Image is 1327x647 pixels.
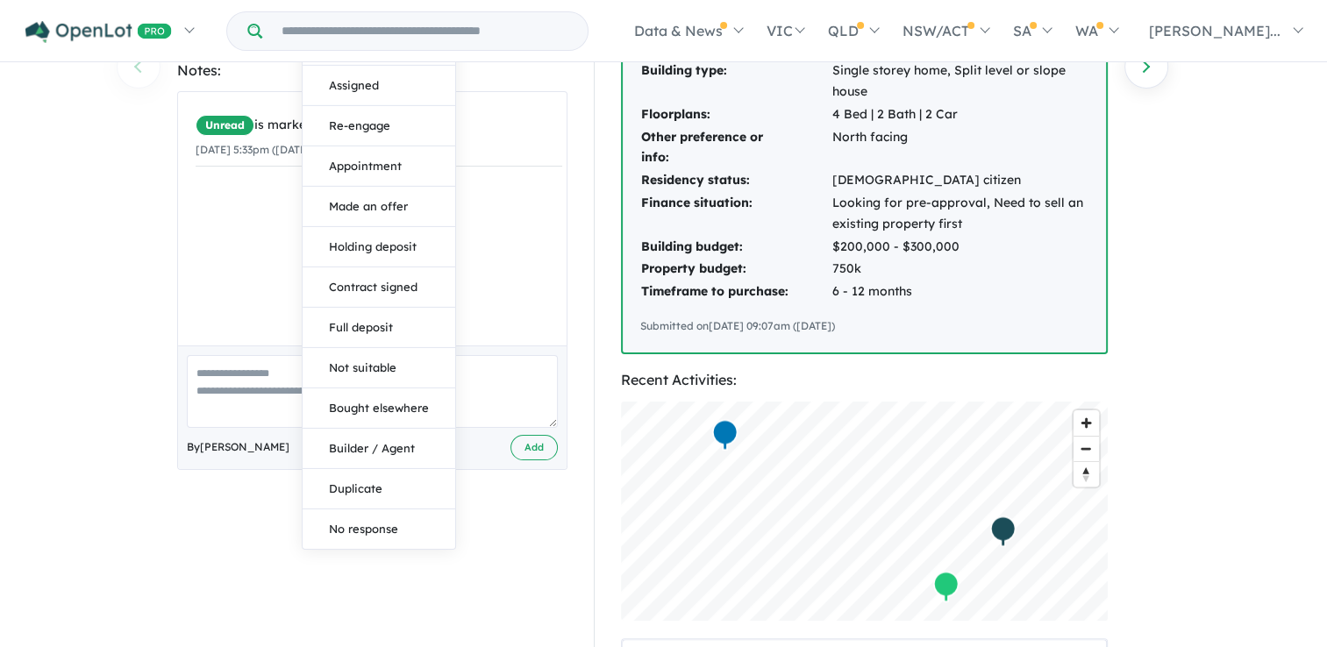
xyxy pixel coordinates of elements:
[1149,22,1281,39] span: [PERSON_NAME]...
[303,468,455,508] button: Duplicate
[831,169,1088,192] td: [DEMOGRAPHIC_DATA] citizen
[303,105,455,146] button: Re-engage
[187,438,289,456] span: By [PERSON_NAME]
[989,515,1016,548] div: Map marker
[1074,410,1099,436] button: Zoom in
[303,428,455,468] button: Builder / Agent
[831,60,1088,103] td: Single storey home, Split level or slope house
[1074,461,1099,487] button: Reset bearing to north
[831,126,1088,170] td: North facing
[831,236,1088,259] td: $200,000 - $300,000
[621,402,1108,621] canvas: Map
[640,192,831,236] td: Finance situation:
[831,192,1088,236] td: Looking for pre-approval, Need to sell an existing property first
[640,258,831,281] td: Property budget:
[303,186,455,226] button: Made an offer
[1074,437,1099,461] span: Zoom out
[302,24,456,549] div: Unread
[640,169,831,192] td: Residency status:
[932,571,959,603] div: Map marker
[1074,436,1099,461] button: Zoom out
[831,103,1088,126] td: 4 Bed | 2 Bath | 2 Car
[621,368,1108,392] div: Recent Activities:
[303,307,455,347] button: Full deposit
[196,143,314,156] small: [DATE] 5:33pm ([DATE])
[266,12,584,50] input: Try estate name, suburb, builder or developer
[303,387,455,428] button: Bought elsewhere
[640,236,831,259] td: Building budget:
[711,419,738,451] div: Map marker
[510,435,558,460] button: Add
[1074,462,1099,487] span: Reset bearing to north
[196,115,562,136] div: is marked.
[831,258,1088,281] td: 750k
[640,126,831,170] td: Other preference or info:
[640,317,1088,335] div: Submitted on [DATE] 09:07am ([DATE])
[303,508,455,548] button: No response
[640,103,831,126] td: Floorplans:
[303,146,455,186] button: Appointment
[303,65,455,105] button: Assigned
[177,59,567,82] div: Notes:
[303,347,455,387] button: Not suitable
[640,60,831,103] td: Building type:
[303,226,455,267] button: Holding deposit
[25,21,172,43] img: Openlot PRO Logo White
[303,267,455,307] button: Contract signed
[196,115,254,136] span: Unread
[640,281,831,303] td: Timeframe to purchase:
[831,281,1088,303] td: 6 - 12 months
